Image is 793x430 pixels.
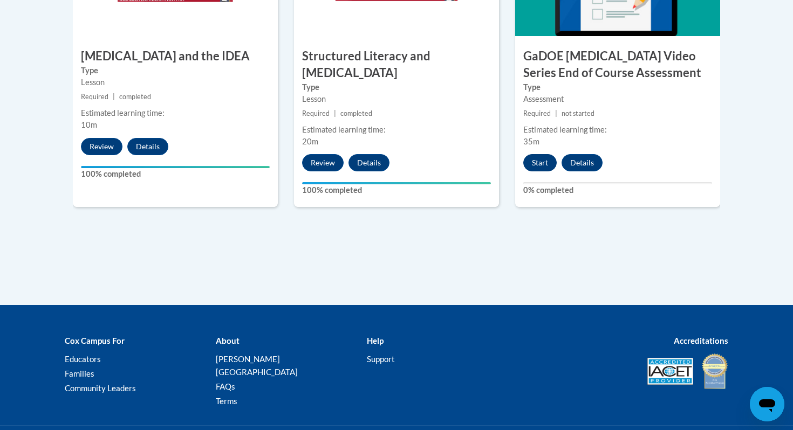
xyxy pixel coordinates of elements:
[750,387,784,421] iframe: Button to launch messaging window
[216,396,237,406] a: Terms
[340,109,372,117] span: completed
[701,352,728,390] img: IDA® Accredited
[81,168,270,180] label: 100% completed
[81,138,122,155] button: Review
[302,124,491,136] div: Estimated learning time:
[119,93,151,101] span: completed
[555,109,557,117] span: |
[523,124,712,136] div: Estimated learning time:
[562,109,594,117] span: not started
[647,358,693,385] img: Accredited IACET® Provider
[562,154,603,171] button: Details
[216,382,235,391] a: FAQs
[294,48,499,81] h3: Structured Literacy and [MEDICAL_DATA]
[73,48,278,65] h3: [MEDICAL_DATA] and the IDEA
[81,77,270,88] div: Lesson
[302,81,491,93] label: Type
[523,81,712,93] label: Type
[65,369,94,378] a: Families
[523,154,557,171] button: Start
[367,336,384,345] b: Help
[216,336,240,345] b: About
[334,109,336,117] span: |
[81,120,97,129] span: 10m
[81,93,108,101] span: Required
[523,137,539,146] span: 35m
[65,383,136,393] a: Community Leaders
[302,154,344,171] button: Review
[348,154,389,171] button: Details
[674,336,728,345] b: Accreditations
[367,354,395,364] a: Support
[523,184,712,196] label: 0% completed
[302,182,491,184] div: Your progress
[65,354,101,364] a: Educators
[302,184,491,196] label: 100% completed
[113,93,115,101] span: |
[81,107,270,119] div: Estimated learning time:
[81,65,270,77] label: Type
[65,336,125,345] b: Cox Campus For
[523,93,712,105] div: Assessment
[216,354,298,377] a: [PERSON_NAME][GEOGRAPHIC_DATA]
[523,109,551,117] span: Required
[302,137,318,146] span: 20m
[81,166,270,168] div: Your progress
[302,93,491,105] div: Lesson
[515,48,720,81] h3: GaDOE [MEDICAL_DATA] Video Series End of Course Assessment
[127,138,168,155] button: Details
[302,109,330,117] span: Required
